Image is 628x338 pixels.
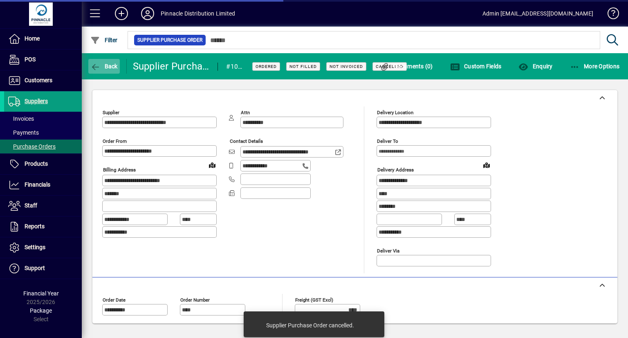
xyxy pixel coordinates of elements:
span: Financials [25,181,50,188]
span: Custom Fields [450,63,502,70]
mat-label: Order from [103,138,127,144]
a: View on map [206,158,219,171]
button: Filter [88,33,120,47]
span: Not Invoiced [330,64,363,69]
a: Customers [4,70,82,91]
a: Settings [4,237,82,258]
mat-label: Supplier [103,110,119,115]
span: Support [25,265,45,271]
a: Reports [4,216,82,237]
div: #1024 [226,60,242,73]
span: Home [25,35,40,42]
button: Profile [135,6,161,21]
span: Back [90,63,118,70]
button: More Options [568,59,622,74]
a: Purchase Orders [4,140,82,153]
span: Filter [90,37,118,43]
span: Payments [8,129,39,136]
a: Support [4,258,82,279]
a: POS [4,50,82,70]
span: More Options [570,63,620,70]
mat-label: Order date [103,297,126,302]
a: Financials [4,175,82,195]
span: Invoices [8,115,34,122]
button: Enquiry [516,59,554,74]
button: Custom Fields [448,59,504,74]
span: Settings [25,244,45,250]
div: Admin [EMAIL_ADDRESS][DOMAIN_NAME] [482,7,593,20]
a: View on map [480,158,493,171]
span: Documents (0) [380,63,433,70]
mat-label: Delivery Location [377,110,413,115]
span: Customers [25,77,52,83]
mat-label: Freight (GST excl) [295,297,333,302]
span: Suppliers [25,98,48,104]
app-page-header-button: Back [82,59,127,74]
a: Payments [4,126,82,140]
button: Back [88,59,120,74]
span: Products [25,160,48,167]
span: Enquiry [518,63,552,70]
a: Knowledge Base [601,2,618,28]
span: Package [30,307,52,314]
span: POS [25,56,36,63]
span: Not Filled [289,64,317,69]
mat-label: Attn [241,110,250,115]
div: Supplier Purchase Order [133,60,210,73]
span: Supplier Purchase Order [137,36,202,44]
button: Documents (0) [378,59,435,74]
button: Add [108,6,135,21]
mat-label: Deliver To [377,138,398,144]
div: Pinnacle Distribution Limited [161,7,235,20]
div: Supplier Purchase Order cancelled. [266,321,354,329]
mat-label: Deliver via [377,248,399,253]
span: Staff [25,202,37,209]
a: Products [4,154,82,174]
span: Ordered [256,64,277,69]
span: Purchase Orders [8,143,56,150]
a: Home [4,29,82,49]
span: Financial Year [23,290,59,297]
a: Invoices [4,112,82,126]
span: Reports [25,223,45,230]
mat-label: Order number [180,297,210,302]
a: Staff [4,196,82,216]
